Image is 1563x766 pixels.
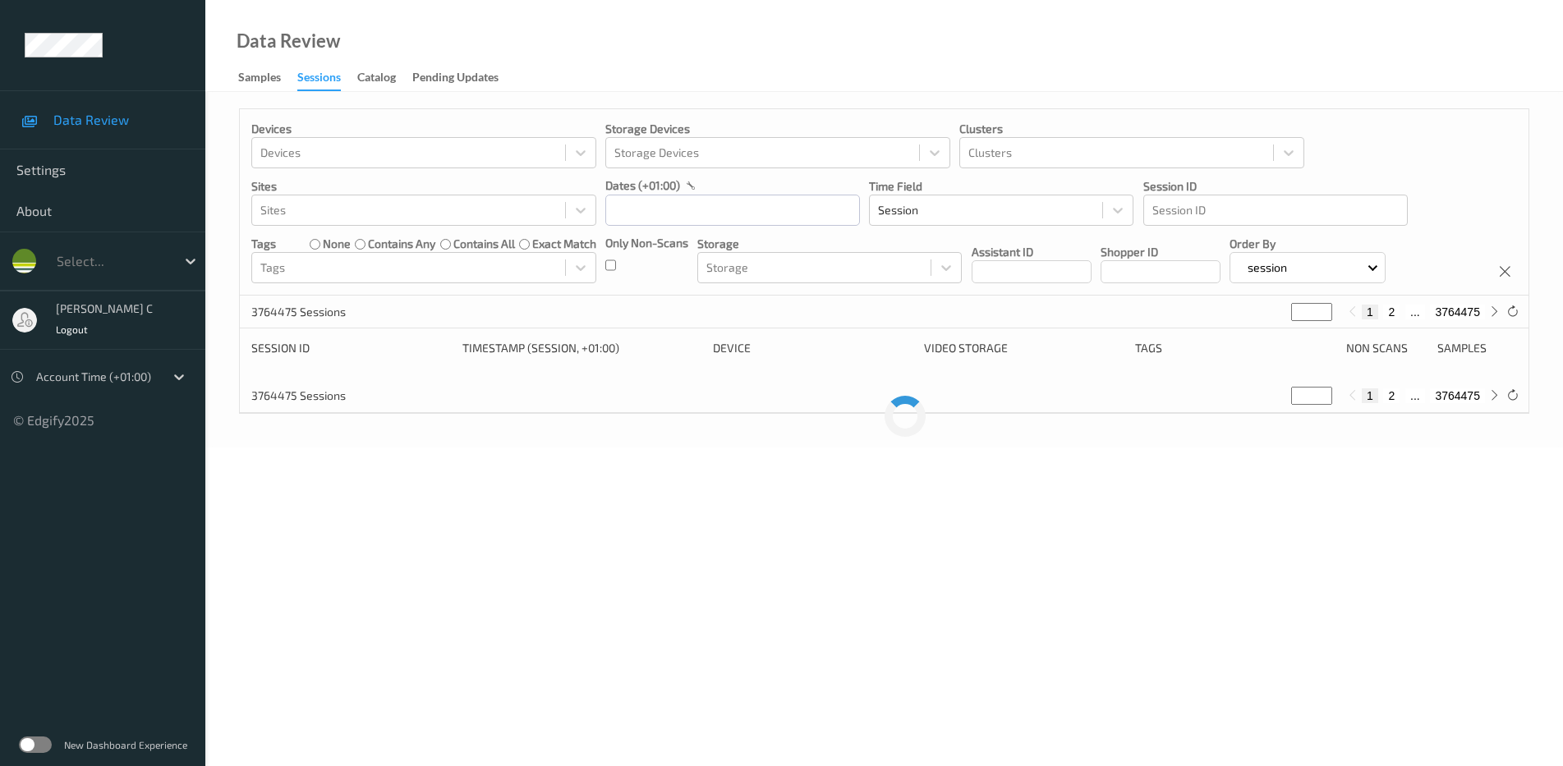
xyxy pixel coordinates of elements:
[605,235,688,251] p: Only Non-Scans
[251,388,375,404] p: 3764475 Sessions
[453,236,515,252] label: contains all
[605,177,680,194] p: dates (+01:00)
[238,67,297,89] a: Samples
[251,340,451,356] div: Session ID
[869,178,1133,195] p: Time Field
[251,236,276,252] p: Tags
[1430,305,1485,319] button: 3764475
[412,67,515,89] a: Pending Updates
[238,69,281,89] div: Samples
[1362,388,1378,403] button: 1
[1437,340,1517,356] div: Samples
[251,121,596,137] p: Devices
[1430,388,1485,403] button: 3764475
[251,304,375,320] p: 3764475 Sessions
[297,67,357,91] a: Sessions
[713,340,913,356] div: Device
[1346,340,1426,356] div: Non Scans
[1383,388,1400,403] button: 2
[1230,236,1386,252] p: Order By
[1242,259,1293,276] p: session
[1405,305,1425,319] button: ...
[1101,244,1221,260] p: Shopper ID
[1135,340,1335,356] div: Tags
[357,69,396,89] div: Catalog
[1362,305,1378,319] button: 1
[697,236,962,252] p: Storage
[924,340,1124,356] div: Video Storage
[323,236,351,252] label: none
[368,236,435,252] label: contains any
[462,340,701,356] div: Timestamp (Session, +01:00)
[1383,305,1400,319] button: 2
[237,33,340,49] div: Data Review
[251,178,596,195] p: Sites
[959,121,1304,137] p: Clusters
[1143,178,1408,195] p: Session ID
[532,236,596,252] label: exact match
[605,121,950,137] p: Storage Devices
[297,69,341,91] div: Sessions
[357,67,412,89] a: Catalog
[1405,388,1425,403] button: ...
[972,244,1092,260] p: Assistant ID
[412,69,499,89] div: Pending Updates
